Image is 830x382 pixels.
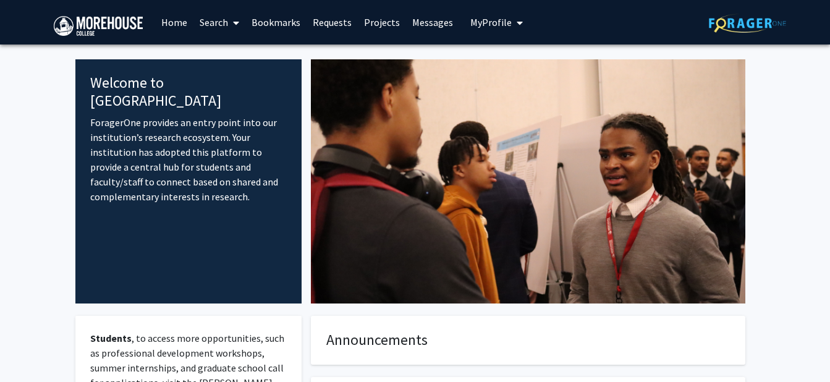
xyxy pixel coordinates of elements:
span: My Profile [470,16,512,28]
img: ForagerOne Logo [709,14,786,33]
img: Cover Image [311,59,745,303]
a: Requests [307,1,358,44]
a: Bookmarks [245,1,307,44]
iframe: Chat [9,326,53,373]
h4: Welcome to [GEOGRAPHIC_DATA] [90,74,287,110]
p: ForagerOne provides an entry point into our institution’s research ecosystem. Your institution ha... [90,115,287,204]
a: Search [193,1,245,44]
a: Home [155,1,193,44]
strong: Students [90,332,132,344]
a: Messages [406,1,459,44]
a: Projects [358,1,406,44]
img: Morehouse College Logo [54,16,143,36]
h4: Announcements [326,331,730,349]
